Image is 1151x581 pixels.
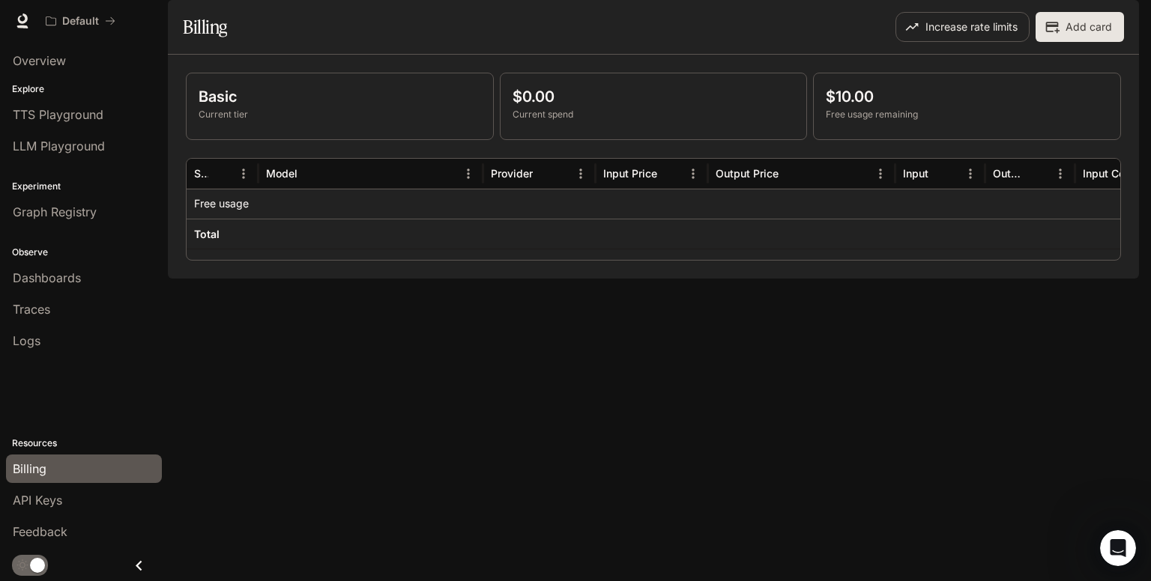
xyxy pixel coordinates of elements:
[993,167,1025,180] div: Output
[534,162,557,185] button: Sort
[659,162,681,185] button: Sort
[513,108,795,121] p: Current spend
[1036,12,1124,42] button: Add card
[603,167,657,180] div: Input Price
[1027,162,1049,185] button: Sort
[682,162,704,185] button: Menu
[1100,530,1136,566] iframe: Intercom live chat
[869,162,892,185] button: Menu
[1049,162,1072,185] button: Menu
[570,162,592,185] button: Menu
[895,12,1030,42] button: Increase rate limits
[39,6,122,36] button: All workspaces
[62,15,99,28] p: Default
[716,167,779,180] div: Output Price
[1083,167,1135,180] div: Input Cost
[210,162,232,185] button: Sort
[299,162,321,185] button: Sort
[232,162,255,185] button: Menu
[826,108,1108,121] p: Free usage remaining
[199,108,481,121] p: Current tier
[457,162,480,185] button: Menu
[491,167,533,180] div: Provider
[513,85,795,108] p: $0.00
[959,162,982,185] button: Menu
[194,196,249,211] p: Free usage
[266,167,297,180] div: Model
[183,12,227,42] h1: Billing
[826,85,1108,108] p: $10.00
[903,167,928,180] div: Input
[194,227,220,242] h6: Total
[780,162,803,185] button: Sort
[199,85,481,108] p: Basic
[194,167,208,180] div: Service
[930,162,952,185] button: Sort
